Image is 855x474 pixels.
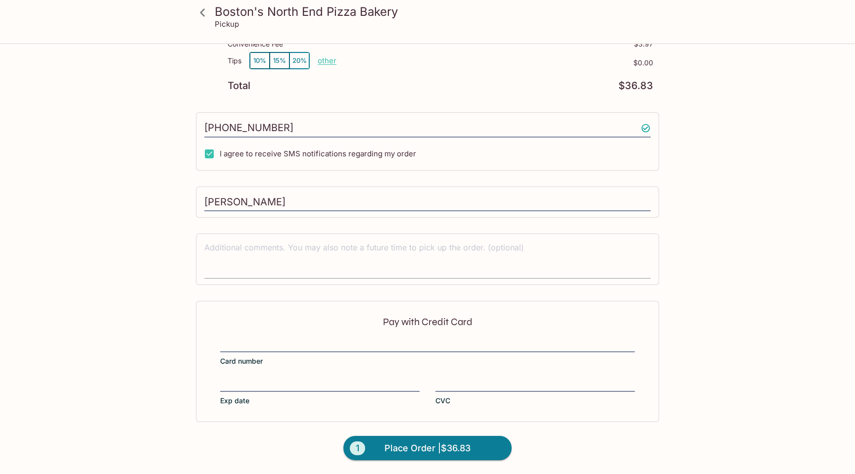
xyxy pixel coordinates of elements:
span: 1 [350,441,365,455]
span: Exp date [220,396,249,406]
p: $0.00 [336,59,653,67]
p: Pay with Credit Card [220,317,635,327]
button: 1Place Order |$36.83 [343,436,512,461]
p: Total [228,81,250,91]
h3: Boston's North End Pizza Bakery [215,4,657,19]
p: Pickup [215,19,239,29]
input: Enter phone number [204,119,651,138]
input: Enter first and last name [204,193,651,212]
iframe: Secure expiration date input frame [220,379,420,390]
button: 15% [270,52,289,69]
button: other [318,56,336,65]
span: CVC [435,396,450,406]
p: $3.97 [634,40,653,48]
p: Convenience Fee [228,40,283,48]
span: Card number [220,356,263,366]
p: Tips [228,57,241,65]
p: $36.83 [618,81,653,91]
button: 20% [289,52,309,69]
iframe: Secure card number input frame [220,339,635,350]
iframe: Secure CVC input frame [435,379,635,390]
button: 10% [250,52,270,69]
span: I agree to receive SMS notifications regarding my order [220,149,416,158]
span: Place Order | $36.83 [384,440,471,456]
